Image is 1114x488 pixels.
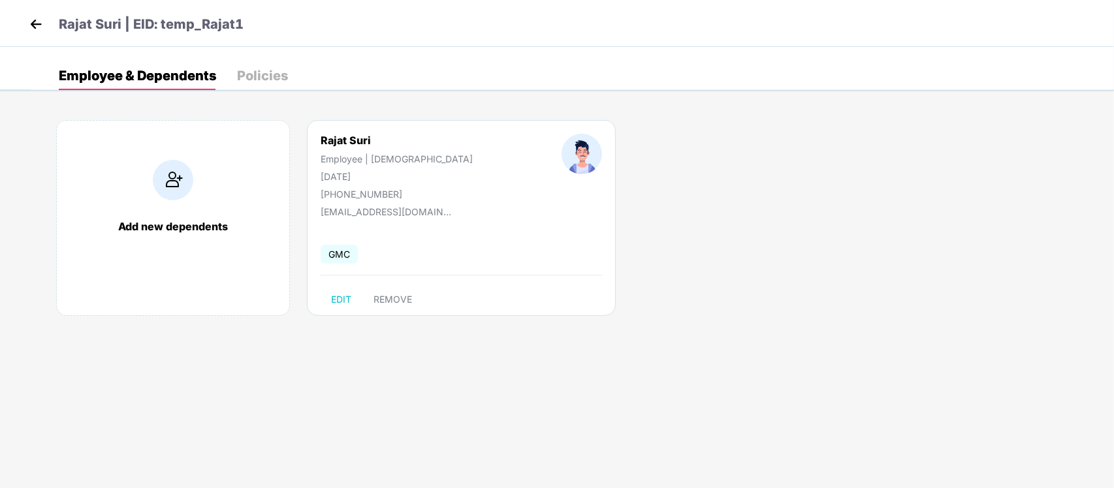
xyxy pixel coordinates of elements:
div: Add new dependents [70,220,276,233]
span: REMOVE [374,294,412,305]
div: Employee | [DEMOGRAPHIC_DATA] [321,153,473,164]
button: REMOVE [363,289,422,310]
img: profileImage [562,134,602,174]
div: [PHONE_NUMBER] [321,189,473,200]
div: Rajat Suri [321,134,473,147]
p: Rajat Suri | EID: temp_Rajat1 [59,14,244,35]
img: back [26,14,46,34]
span: GMC [321,245,358,264]
img: addIcon [153,160,193,200]
div: Policies [237,69,288,82]
span: EDIT [331,294,351,305]
div: Employee & Dependents [59,69,216,82]
div: [EMAIL_ADDRESS][DOMAIN_NAME] [321,206,451,217]
button: EDIT [321,289,362,310]
div: [DATE] [321,171,473,182]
